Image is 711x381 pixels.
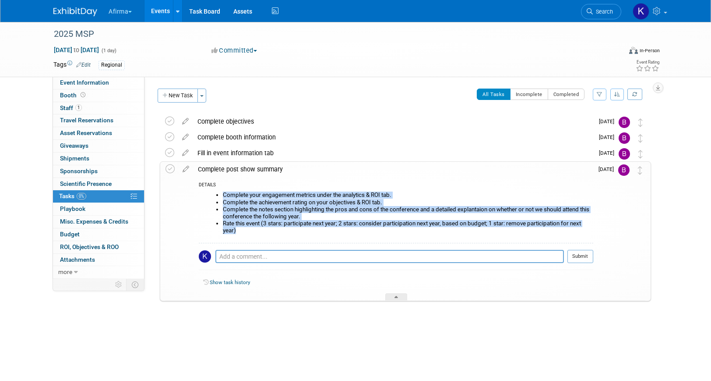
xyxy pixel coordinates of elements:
[636,60,659,64] div: Event Rating
[223,220,593,234] li: Rate this event (3 stars: participate next year; 2 stars: consider participation next year, based...
[60,167,98,174] span: Sponsorships
[158,89,198,103] button: New Task
[60,79,109,86] span: Event Information
[208,46,260,55] button: Committed
[194,162,593,177] div: Complete post show summary
[639,47,660,54] div: In-Person
[510,89,548,100] button: Incomplete
[59,192,86,199] span: Tasks
[619,148,630,160] img: Barbara Anagnos
[60,205,85,212] span: Playbook
[193,114,594,129] div: Complete objectives
[60,180,112,187] span: Scientific Presence
[60,231,80,238] span: Budget
[53,7,97,16] img: ExhibitDay
[178,149,193,157] a: edit
[53,254,144,266] a: Attachments
[618,164,630,176] img: Barbara Anagnos
[638,150,643,158] i: Move task
[79,92,87,98] span: Booth not reserved yet
[199,250,211,263] img: Keirsten Davis
[76,62,91,68] a: Edit
[599,118,619,125] span: [DATE]
[581,4,621,19] a: Search
[629,47,638,54] img: Format-Inperson.png
[178,118,193,125] a: edit
[638,118,643,127] i: Move task
[53,114,144,127] a: Travel Reservations
[60,218,128,225] span: Misc. Expenses & Credits
[638,134,643,142] i: Move task
[60,243,119,250] span: ROI, Objectives & ROO
[570,46,660,59] div: Event Format
[223,206,593,220] li: Complete the notes section highlighting the pros and cons of the conference and a detailed explan...
[60,142,88,149] span: Giveaways
[53,46,99,54] span: [DATE] [DATE]
[99,61,125,70] div: Regional
[599,134,619,140] span: [DATE]
[193,146,594,160] div: Fill in event information tab
[60,92,87,99] span: Booth
[53,266,144,278] a: more
[210,279,250,285] a: Show task history
[53,60,91,70] td: Tags
[53,203,144,215] a: Playbook
[53,178,144,190] a: Scientific Presence
[593,8,613,15] span: Search
[111,279,127,290] td: Personalize Event Tab Strip
[53,153,144,165] a: Shipments
[53,102,144,114] a: Staff1
[199,182,593,189] div: DETAILS
[101,48,116,53] span: (1 day)
[178,165,194,173] a: edit
[60,117,113,124] span: Travel Reservations
[127,279,144,290] td: Toggle Event Tabs
[60,155,89,162] span: Shipments
[77,193,86,199] span: 0%
[58,268,72,275] span: more
[223,192,593,199] li: Complete your engagement metrics under the analytics & ROI tab.
[567,250,593,263] button: Submit
[599,150,619,156] span: [DATE]
[53,216,144,228] a: Misc. Expenses & Credits
[619,117,630,128] img: Barbara Anagnos
[193,130,594,145] div: Complete booth information
[178,133,193,141] a: edit
[53,127,144,139] a: Asset Reservations
[75,104,82,111] span: 1
[477,89,510,100] button: All Tasks
[53,89,144,102] a: Booth
[598,166,618,172] span: [DATE]
[633,3,649,20] img: Keirsten Davis
[223,199,593,206] li: Complete the achievement rating on your objectives & ROI tab.
[619,132,630,144] img: Barbara Anagnos
[60,129,112,136] span: Asset Reservations
[53,241,144,253] a: ROI, Objectives & ROO
[53,228,144,241] a: Budget
[51,26,608,42] div: 2025 MSP
[638,166,642,174] i: Move task
[60,104,82,111] span: Staff
[53,165,144,178] a: Sponsorships
[627,89,642,100] a: Refresh
[53,77,144,89] a: Event Information
[548,89,585,100] button: Completed
[72,46,81,53] span: to
[53,140,144,152] a: Giveaways
[53,190,144,203] a: Tasks0%
[60,256,95,263] span: Attachments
